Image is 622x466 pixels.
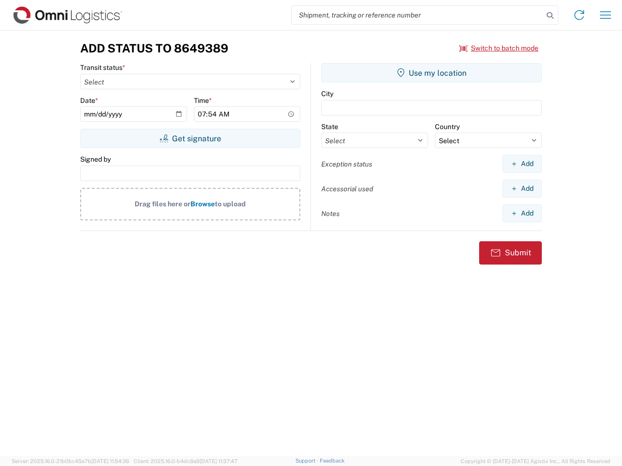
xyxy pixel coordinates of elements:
[200,458,238,464] span: [DATE] 11:37:47
[80,63,125,72] label: Transit status
[459,40,538,56] button: Switch to batch mode
[321,89,333,98] label: City
[321,63,542,83] button: Use my location
[12,458,129,464] span: Server: 2025.16.0-21b0bc45e7b
[190,200,215,208] span: Browse
[80,41,228,55] h3: Add Status to 8649389
[80,129,300,148] button: Get signature
[479,241,542,265] button: Submit
[502,155,542,173] button: Add
[91,458,129,464] span: [DATE] 11:54:36
[134,458,238,464] span: Client: 2025.16.0-b4dc8a9
[292,6,543,24] input: Shipment, tracking or reference number
[135,200,190,208] span: Drag files here or
[80,155,111,164] label: Signed by
[320,458,345,464] a: Feedback
[321,209,340,218] label: Notes
[321,160,372,168] label: Exception status
[502,180,542,198] button: Add
[435,122,460,131] label: Country
[295,458,320,464] a: Support
[502,204,542,222] button: Add
[461,457,610,466] span: Copyright © [DATE]-[DATE] Agistix Inc., All Rights Reserved
[321,122,338,131] label: State
[80,96,98,105] label: Date
[215,200,246,208] span: to upload
[194,96,212,105] label: Time
[321,184,373,193] label: Accessorial used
